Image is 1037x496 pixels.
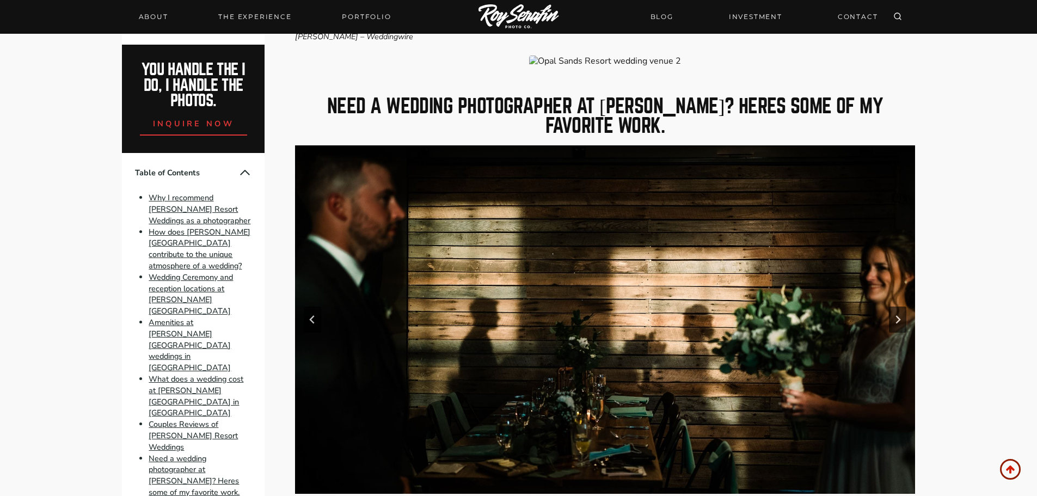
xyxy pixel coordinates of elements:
[295,145,915,494] div: Slider content
[295,145,915,494] div: 1 of 9
[644,7,885,26] nav: Secondary Navigation
[295,31,413,42] em: [PERSON_NAME] – Weddingwire
[529,56,681,67] img: Opal Sands Resort Wedding Venue Review 5
[149,226,250,271] a: How does [PERSON_NAME][GEOGRAPHIC_DATA] contribute to the unique atmosphere of a wedding?
[238,166,251,179] button: Collapse Table of Contents
[890,9,905,25] button: View Search Form
[1000,459,1021,480] a: Scroll to top
[140,109,248,136] a: inquire now
[134,62,253,109] h2: You handle the i do, I handle the photos.
[149,373,243,418] a: What does a wedding cost at [PERSON_NAME][GEOGRAPHIC_DATA] in [GEOGRAPHIC_DATA]
[212,9,298,25] a: THE EXPERIENCE
[335,9,397,25] a: Portfolio
[831,7,885,26] a: CONTACT
[149,272,233,316] a: Wedding Ceremony and reception locations at [PERSON_NAME][GEOGRAPHIC_DATA]
[478,4,559,30] img: Logo of Roy Serafin Photo Co., featuring stylized text in white on a light background, representi...
[132,9,398,25] nav: Primary Navigation
[889,307,906,333] button: Next slide
[149,317,231,373] a: Amenities at [PERSON_NAME][GEOGRAPHIC_DATA] weddings in [GEOGRAPHIC_DATA]
[295,96,915,136] h2: Need a wedding photographer at [PERSON_NAME]? Heres some of my favorite work.
[149,192,250,226] a: Why I recommend [PERSON_NAME] Resort Weddings as a photographer
[132,9,175,25] a: About
[644,7,680,26] a: BLOG
[722,7,789,26] a: INVESTMENT
[304,307,321,333] button: Go to last slide
[153,118,235,129] span: inquire now
[149,419,238,452] a: Couples Reviews of [PERSON_NAME] Resort Weddings
[135,167,238,179] span: Table of Contents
